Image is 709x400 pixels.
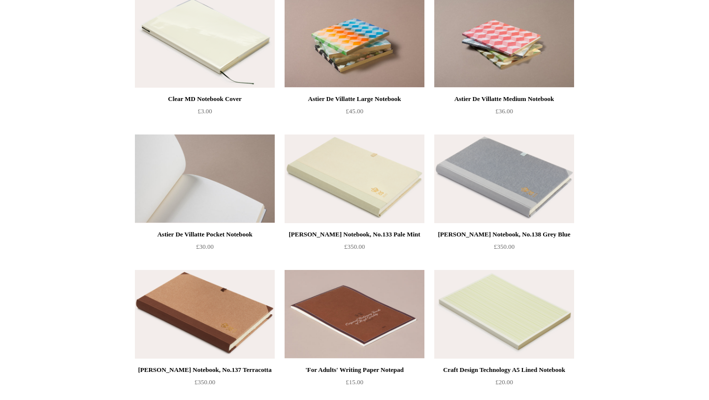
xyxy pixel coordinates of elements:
div: Astier De Villatte Large Notebook [287,93,422,105]
img: Astier De Villatte Pocket Notebook [135,134,275,223]
div: Astier De Villatte Pocket Notebook [137,229,272,240]
div: [PERSON_NAME] Notebook, No.137 Terracotta [137,364,272,376]
img: Craft Design Technology A5 Lined Notebook [434,270,574,359]
div: Astier De Villatte Medium Notebook [437,93,572,105]
span: £45.00 [346,107,363,115]
a: Astier De Villatte Pocket Notebook Astier De Villatte Pocket Notebook [135,134,275,223]
span: £350.00 [494,243,515,250]
a: Astier De Villatte Large Notebook £45.00 [285,93,424,133]
span: £350.00 [194,378,215,386]
span: £15.00 [346,378,363,386]
a: Astier De Villatte Medium Notebook £36.00 [434,93,574,133]
a: [PERSON_NAME] Notebook, No.138 Grey Blue £350.00 [434,229,574,269]
a: Astier De Villatte Pocket Notebook £30.00 [135,229,275,269]
span: £30.00 [196,243,214,250]
a: [PERSON_NAME] Notebook, No.133 Pale Mint £350.00 [285,229,424,269]
div: Clear MD Notebook Cover [137,93,272,105]
a: Steve Harrison Notebook, No.137 Terracotta Steve Harrison Notebook, No.137 Terracotta [135,270,275,359]
span: £20.00 [495,378,513,386]
img: Steve Harrison Notebook, No.137 Terracotta [135,270,275,359]
div: [PERSON_NAME] Notebook, No.133 Pale Mint [287,229,422,240]
a: Craft Design Technology A5 Lined Notebook Craft Design Technology A5 Lined Notebook [434,270,574,359]
a: Steve Harrison Notebook, No.133 Pale Mint Steve Harrison Notebook, No.133 Pale Mint [285,134,424,223]
span: £350.00 [344,243,365,250]
div: Craft Design Technology A5 Lined Notebook [437,364,572,376]
div: 'For Adults' Writing Paper Notepad [287,364,422,376]
span: £36.00 [495,107,513,115]
img: 'For Adults' Writing Paper Notepad [285,270,424,359]
a: 'For Adults' Writing Paper Notepad 'For Adults' Writing Paper Notepad [285,270,424,359]
img: Steve Harrison Notebook, No.133 Pale Mint [285,134,424,223]
a: Clear MD Notebook Cover £3.00 [135,93,275,133]
span: £3.00 [197,107,212,115]
a: Steve Harrison Notebook, No.138 Grey Blue Steve Harrison Notebook, No.138 Grey Blue [434,134,574,223]
div: [PERSON_NAME] Notebook, No.138 Grey Blue [437,229,572,240]
img: Steve Harrison Notebook, No.138 Grey Blue [434,134,574,223]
